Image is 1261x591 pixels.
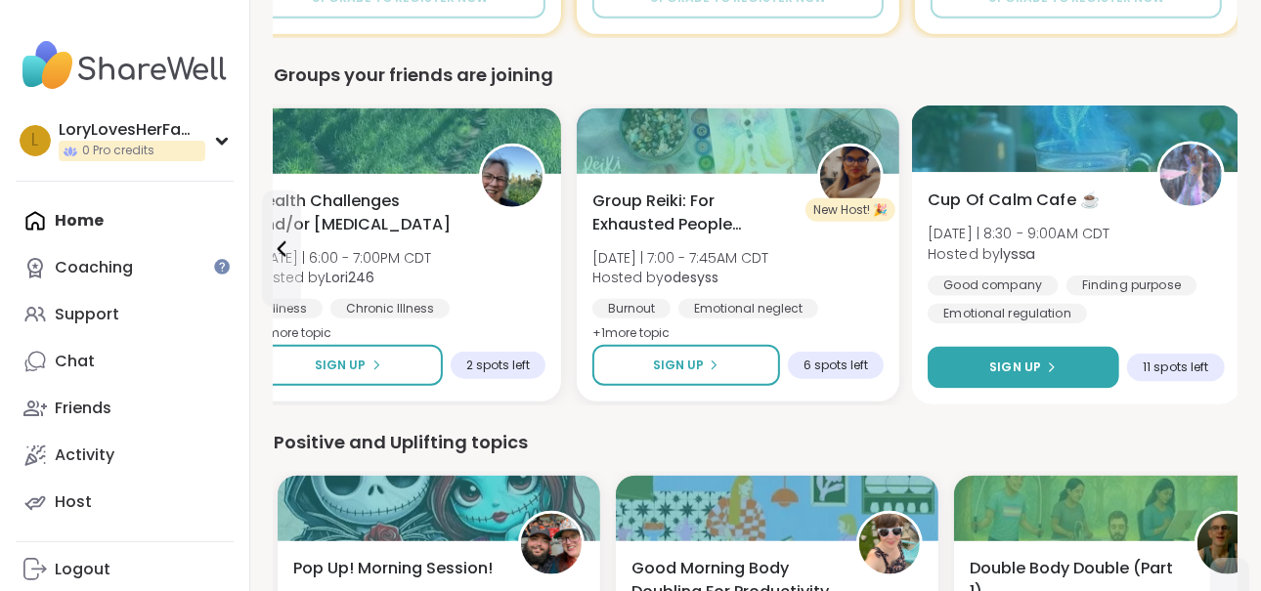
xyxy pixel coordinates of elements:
span: Sign Up [989,359,1041,376]
img: lyssa [1160,145,1222,206]
b: lyssa [1000,244,1034,264]
div: Positive and Uplifting topics [274,429,1238,456]
span: [DATE] | 8:30 - 9:00AM CDT [928,224,1110,243]
a: Chat [16,338,234,385]
img: Adrienne_QueenOfTheDawn [859,514,920,574]
img: Lori246 [482,147,543,207]
div: Host [55,491,92,513]
a: Friends [16,385,234,432]
span: 0 Pro credits [82,143,154,159]
span: Pop Up! Morning Session! [293,557,493,580]
div: Activity [55,444,114,466]
b: odesyss [664,268,718,287]
span: 2 spots left [466,358,530,373]
span: Cup Of Calm Cafe ☕️ [928,189,1100,212]
div: Groups your friends are joining [274,62,1238,89]
button: Sign Up [592,345,780,386]
span: [DATE] | 7:00 - 7:45AM CDT [592,248,768,268]
div: Emotional regulation [928,304,1087,323]
div: Support [55,304,119,325]
div: Logout [55,559,110,580]
iframe: Spotlight [214,259,230,274]
a: Support [16,291,234,338]
span: 11 spots left [1143,359,1208,375]
span: [DATE] | 6:00 - 7:00PM CDT [254,248,431,268]
div: Chat [55,351,95,372]
span: L [32,128,39,153]
div: Burnout [592,299,671,318]
button: Sign Up [254,345,443,386]
span: Hosted by [592,268,768,287]
span: Group Reiki: For Exhausted People Pleasers [592,190,796,236]
button: Sign Up [928,347,1119,389]
span: Sign Up [653,357,704,374]
a: Activity [16,432,234,479]
div: Emotional neglect [678,299,818,318]
span: Hosted by [928,244,1110,264]
div: LoryLovesHerFamilia [59,119,205,141]
img: ShareWell Nav Logo [16,31,234,100]
a: Coaching [16,244,234,291]
span: 6 spots left [804,358,868,373]
img: bookstar [1197,514,1258,574]
div: Good company [928,275,1059,295]
img: Dom_F [521,514,582,574]
span: Sign Up [316,357,367,374]
div: Coaching [55,257,133,278]
div: Illness [254,299,323,318]
img: odesyss [820,147,881,207]
div: Finding purpose [1066,275,1197,295]
span: Health Challenges and/or [MEDICAL_DATA] [254,190,457,236]
div: Chronic Illness [330,299,450,318]
a: Host [16,479,234,526]
div: Friends [55,398,111,419]
div: New Host! 🎉 [805,198,895,222]
span: Hosted by [254,268,431,287]
b: Lori246 [326,268,374,287]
